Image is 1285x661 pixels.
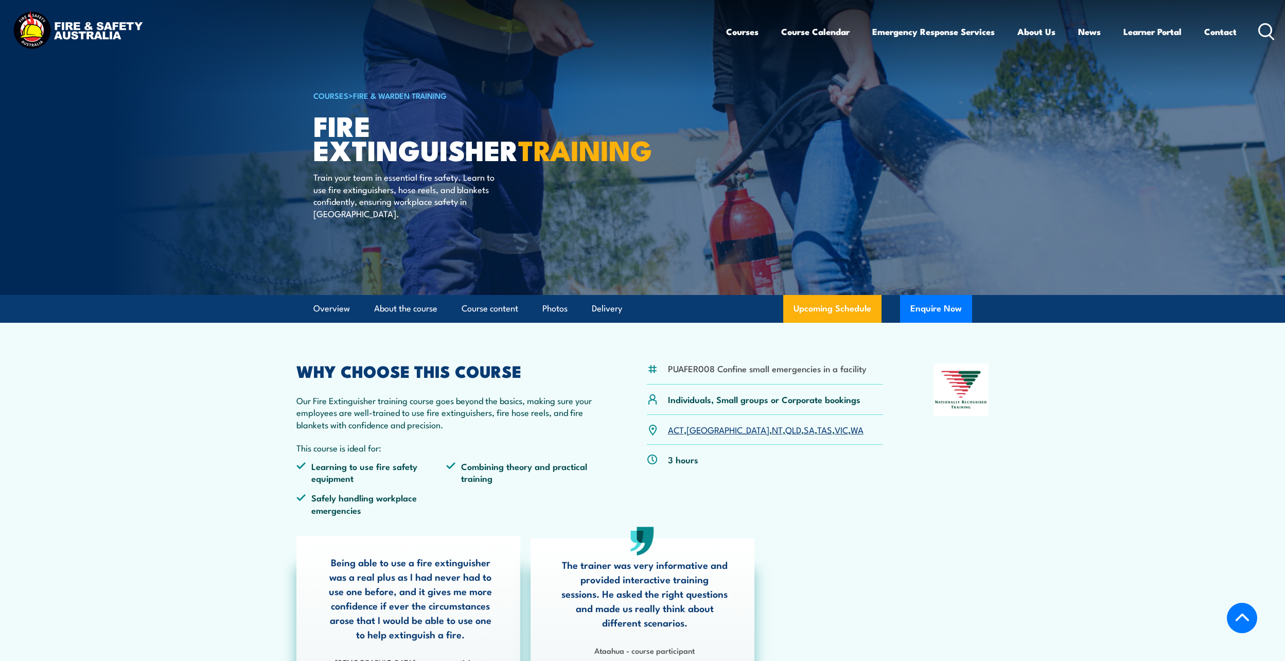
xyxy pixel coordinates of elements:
strong: Ataahua - course participant [594,645,695,656]
a: Overview [313,295,350,322]
li: Safely handling workplace emergencies [296,492,447,516]
p: The trainer was very informative and provided interactive training sessions. He asked the right q... [561,558,729,630]
li: Learning to use fire safety equipment [296,460,447,484]
a: Upcoming Schedule [783,295,882,323]
a: NT [772,423,783,436]
p: Individuals, Small groups or Corporate bookings [668,393,860,405]
p: 3 hours [668,454,698,465]
p: Being able to use a fire extinguisher was a real plus as I had never had to use one before, and i... [327,555,495,641]
a: QLD [785,423,801,436]
a: Fire & Warden Training [353,90,447,101]
a: [GEOGRAPHIC_DATA] [686,423,769,436]
a: Course content [462,295,518,322]
h6: > [313,89,568,101]
li: PUAFER008 Confine small emergencies in a facility [668,362,867,374]
p: This course is ideal for: [296,442,597,454]
a: SA [804,423,815,436]
a: Delivery [592,295,622,322]
h1: Fire Extinguisher [313,113,568,161]
p: Our Fire Extinguisher training course goes beyond the basics, making sure your employees are well... [296,394,597,430]
p: Train your team in essential fire safety. Learn to use fire extinguishers, hose reels, and blanke... [313,171,501,219]
a: Photos [542,295,568,322]
a: WA [851,423,864,436]
a: Course Calendar [781,18,850,45]
strong: TRAINING [518,128,652,170]
a: TAS [817,423,832,436]
a: Contact [1204,18,1237,45]
p: , , , , , , , [668,424,864,436]
li: Combining theory and practical training [446,460,596,484]
h2: WHY CHOOSE THIS COURSE [296,363,597,378]
a: COURSES [313,90,348,101]
a: VIC [835,423,848,436]
a: ACT [668,423,684,436]
a: Learner Portal [1123,18,1182,45]
img: Nationally Recognised Training logo. [934,363,989,416]
a: About the course [374,295,437,322]
a: Emergency Response Services [872,18,995,45]
a: Courses [726,18,759,45]
button: Enquire Now [900,295,972,323]
a: About Us [1017,18,1055,45]
a: News [1078,18,1101,45]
